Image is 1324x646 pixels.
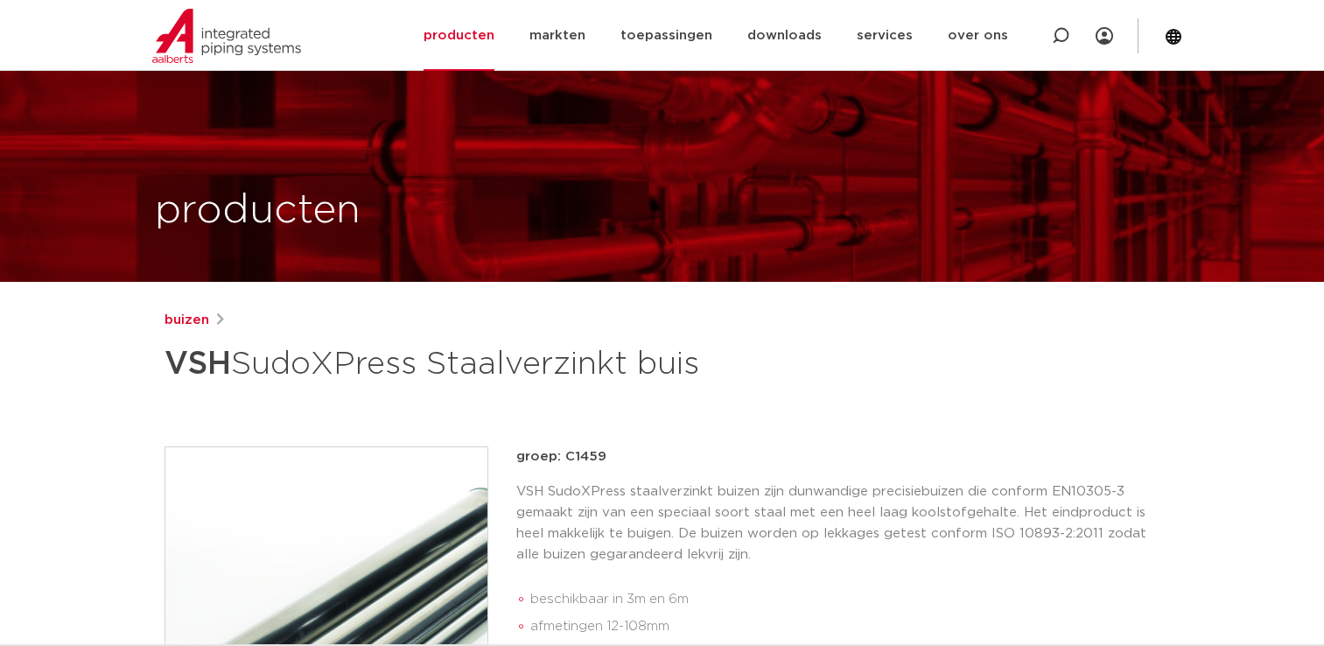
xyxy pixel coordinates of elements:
h1: SudoXPress Staalverzinkt buis [165,338,822,390]
a: buizen [165,310,209,331]
p: groep: C1459 [516,446,1160,467]
li: afmetingen 12-108mm [530,613,1160,641]
h1: producten [155,183,361,239]
li: beschikbaar in 3m en 6m [530,586,1160,614]
p: VSH SudoXPress staalverzinkt buizen zijn dunwandige precisiebuizen die conform EN10305-3 gemaakt ... [516,481,1160,565]
strong: VSH [165,348,231,380]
